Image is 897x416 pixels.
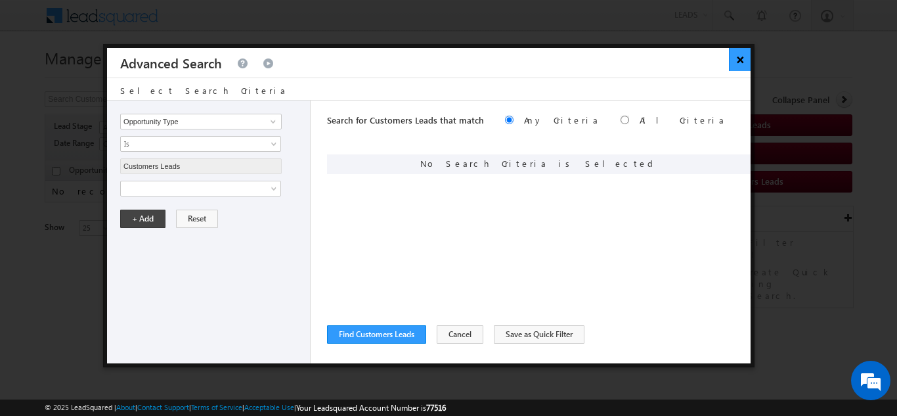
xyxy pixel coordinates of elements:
[45,402,446,414] span: © 2025 LeadSquared | | | | |
[296,403,446,413] span: Your Leadsquared Account Number is
[327,325,426,344] button: Find Customers Leads
[137,403,189,411] a: Contact Support
[640,114,726,126] label: All Criteria
[17,122,240,312] textarea: Type your message and hit 'Enter'
[120,85,287,96] span: Select Search Criteria
[437,325,483,344] button: Cancel
[179,323,238,340] em: Start Chat
[121,138,263,150] span: Is
[120,114,282,129] input: Type to Search
[176,210,218,228] button: Reset
[524,114,600,126] label: Any Criteria
[494,325,584,344] button: Save as Quick Filter
[68,69,221,86] div: Chat with us now
[327,114,484,126] span: Search for Customers Leads that match
[120,48,222,78] h3: Advanced Search
[116,403,135,411] a: About
[729,48,751,71] button: ×
[22,69,55,86] img: d_60004797649_company_0_60004797649
[244,403,294,411] a: Acceptable Use
[215,7,247,38] div: Minimize live chat window
[263,115,280,128] a: Show All Items
[191,403,242,411] a: Terms of Service
[120,136,281,152] a: Is
[426,403,446,413] span: 77516
[120,158,282,174] input: Type to Search
[327,154,751,174] div: No Search Criteria is Selected
[120,210,165,228] button: + Add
